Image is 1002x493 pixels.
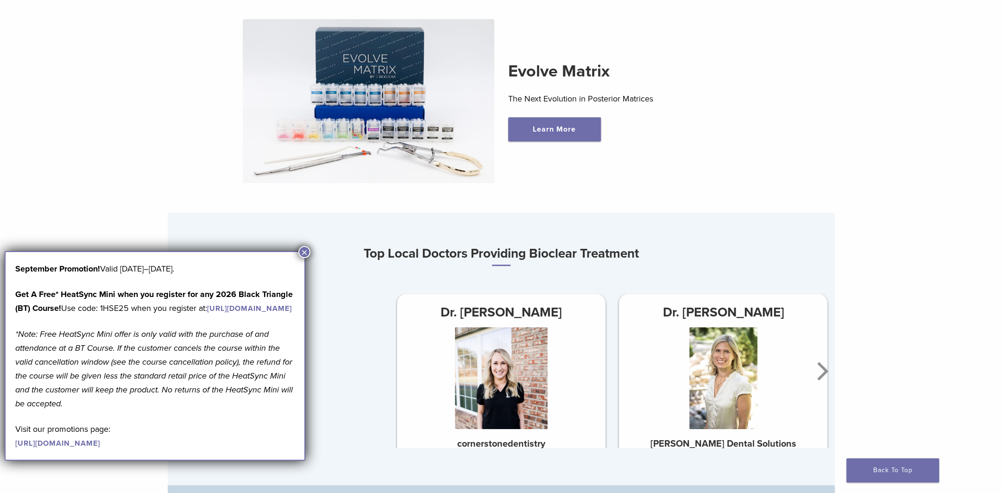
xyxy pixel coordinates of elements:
[650,438,796,449] strong: [PERSON_NAME] Dental Solutions
[15,262,295,276] p: Valid [DATE]–[DATE].
[508,60,760,82] h2: Evolve Matrix
[846,458,939,482] a: Back To Top
[207,304,292,313] a: [URL][DOMAIN_NAME]
[15,329,293,409] em: *Note: Free HeatSync Mini offer is only valid with the purchase of and attendance at a BT Course....
[168,242,835,266] h3: Top Local Doctors Providing Bioclear Treatment
[689,327,757,429] img: Dr. Kelly Miller
[298,246,310,258] button: Close
[508,117,601,141] a: Learn More
[243,19,494,183] img: Evolve Matrix
[457,438,545,449] strong: cornerstonedentistry
[15,439,100,448] a: [URL][DOMAIN_NAME]
[454,327,547,429] img: Dr. Lauren Wilson
[619,301,827,323] h3: Dr. [PERSON_NAME]
[15,422,295,450] p: Visit our promotions page:
[508,92,760,106] p: The Next Evolution in Posterior Matrices
[15,289,293,313] strong: Get A Free* HeatSync Mini when you register for any 2026 Black Triangle (BT) Course!
[15,287,295,315] p: Use code: 1HSE25 when you register at:
[397,301,605,323] h3: Dr. [PERSON_NAME]
[812,343,830,399] button: Next
[15,264,100,274] b: September Promotion!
